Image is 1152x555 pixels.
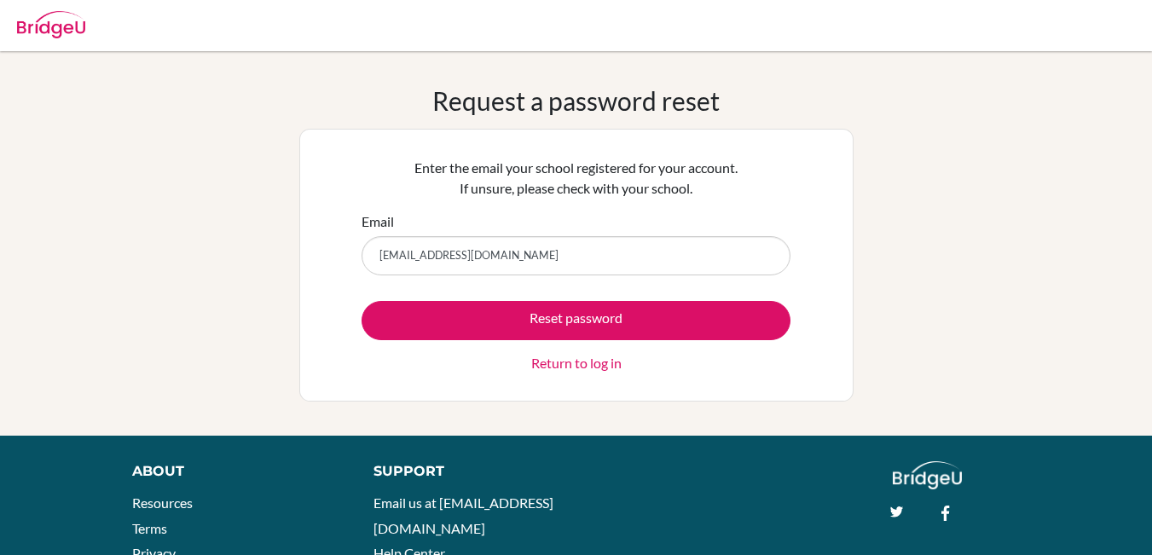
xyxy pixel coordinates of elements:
[132,520,167,536] a: Terms
[373,494,553,536] a: Email us at [EMAIL_ADDRESS][DOMAIN_NAME]
[373,461,559,482] div: Support
[17,11,85,38] img: Bridge-U
[531,353,622,373] a: Return to log in
[362,301,790,340] button: Reset password
[432,85,720,116] h1: Request a password reset
[362,158,790,199] p: Enter the email your school registered for your account. If unsure, please check with your school.
[893,461,962,489] img: logo_white@2x-f4f0deed5e89b7ecb1c2cc34c3e3d731f90f0f143d5ea2071677605dd97b5244.png
[132,494,193,511] a: Resources
[132,461,335,482] div: About
[362,211,394,232] label: Email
